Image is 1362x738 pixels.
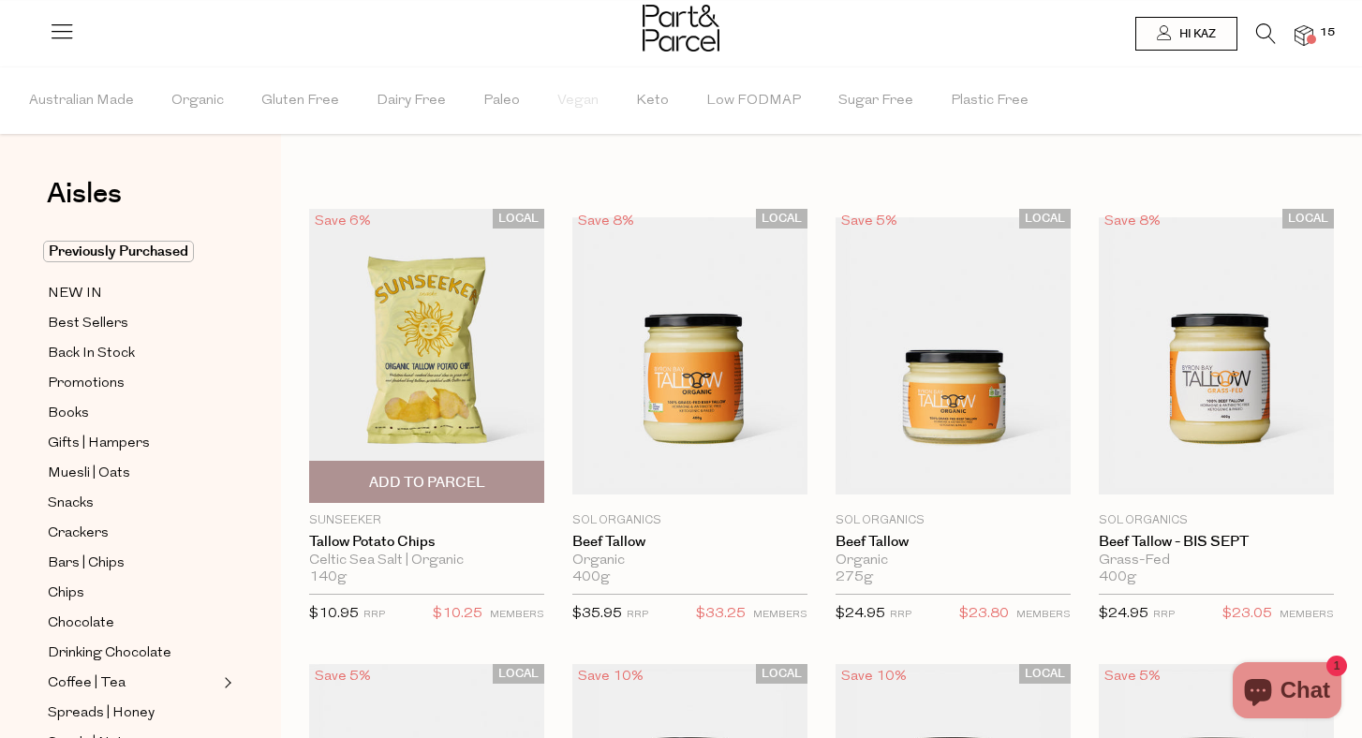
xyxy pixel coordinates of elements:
[1175,26,1216,42] span: Hi kaz
[261,68,339,134] span: Gluten Free
[836,512,1071,529] p: Sol Organics
[1099,553,1334,569] div: Grass-Fed
[493,664,544,684] span: LOCAL
[309,534,544,551] a: Tallow Potato Chips
[493,209,544,229] span: LOCAL
[48,613,114,635] span: Chocolate
[48,642,218,665] a: Drinking Chocolate
[1019,209,1071,229] span: LOCAL
[48,552,218,575] a: Bars | Chips
[433,602,482,627] span: $10.25
[309,512,544,529] p: Sunseeker
[572,664,649,689] div: Save 10%
[43,241,194,262] span: Previously Purchased
[48,642,171,665] span: Drinking Chocolate
[47,180,122,227] a: Aisles
[838,68,913,134] span: Sugar Free
[48,672,218,695] a: Coffee | Tea
[627,610,648,620] small: RRP
[171,68,224,134] span: Organic
[309,569,347,586] span: 140g
[1099,569,1136,586] span: 400g
[1295,25,1313,45] a: 15
[309,209,377,234] div: Save 6%
[48,433,150,455] span: Gifts | Hampers
[48,372,218,395] a: Promotions
[48,493,94,515] span: Snacks
[572,607,622,621] span: $35.95
[756,664,807,684] span: LOCAL
[572,553,807,569] div: Organic
[309,461,544,503] button: Add To Parcel
[836,664,912,689] div: Save 10%
[48,343,135,365] span: Back In Stock
[377,68,446,134] span: Dairy Free
[951,68,1029,134] span: Plastic Free
[29,68,134,134] span: Australian Made
[706,68,801,134] span: Low FODMAP
[47,173,122,214] span: Aisles
[48,432,218,455] a: Gifts | Hampers
[1099,512,1334,529] p: Sol Organics
[1099,664,1166,689] div: Save 5%
[48,282,218,305] a: NEW IN
[48,342,218,365] a: Back In Stock
[48,283,102,305] span: NEW IN
[836,534,1071,551] a: Beef Tallow
[572,209,640,234] div: Save 8%
[836,209,903,234] div: Save 5%
[48,702,155,725] span: Spreads | Honey
[48,403,89,425] span: Books
[48,373,125,395] span: Promotions
[836,569,873,586] span: 275g
[48,241,218,263] a: Previously Purchased
[836,553,1071,569] div: Organic
[756,209,807,229] span: LOCAL
[309,553,544,569] div: Celtic Sea Salt | Organic
[1315,24,1340,41] span: 15
[309,209,544,503] img: Tallow Potato Chips
[836,607,885,621] span: $24.95
[363,610,385,620] small: RRP
[48,583,84,605] span: Chips
[572,512,807,529] p: Sol Organics
[557,68,599,134] span: Vegan
[483,68,520,134] span: Paleo
[48,522,218,545] a: Crackers
[48,582,218,605] a: Chips
[643,5,719,52] img: Part&Parcel
[48,612,218,635] a: Chocolate
[636,68,669,134] span: Keto
[369,473,485,493] span: Add To Parcel
[572,569,610,586] span: 400g
[572,217,807,494] img: Beef Tallow
[48,463,130,485] span: Muesli | Oats
[48,402,218,425] a: Books
[48,553,125,575] span: Bars | Chips
[1099,534,1334,551] a: Beef Tallow - BIS SEPT
[1227,662,1347,723] inbox-online-store-chat: Shopify online store chat
[696,602,746,627] span: $33.25
[48,523,109,545] span: Crackers
[1099,607,1148,621] span: $24.95
[219,672,232,694] button: Expand/Collapse Coffee | Tea
[1282,209,1334,229] span: LOCAL
[1280,610,1334,620] small: MEMBERS
[48,312,218,335] a: Best Sellers
[490,610,544,620] small: MEMBERS
[1099,217,1334,494] img: Beef Tallow - BIS SEPT
[1016,610,1071,620] small: MEMBERS
[309,607,359,621] span: $10.95
[1222,602,1272,627] span: $23.05
[48,672,126,695] span: Coffee | Tea
[1135,17,1237,51] a: Hi kaz
[1099,209,1166,234] div: Save 8%
[1153,610,1175,620] small: RRP
[48,462,218,485] a: Muesli | Oats
[836,217,1071,494] img: Beef Tallow
[48,492,218,515] a: Snacks
[48,313,128,335] span: Best Sellers
[1019,664,1071,684] span: LOCAL
[48,701,218,725] a: Spreads | Honey
[753,610,807,620] small: MEMBERS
